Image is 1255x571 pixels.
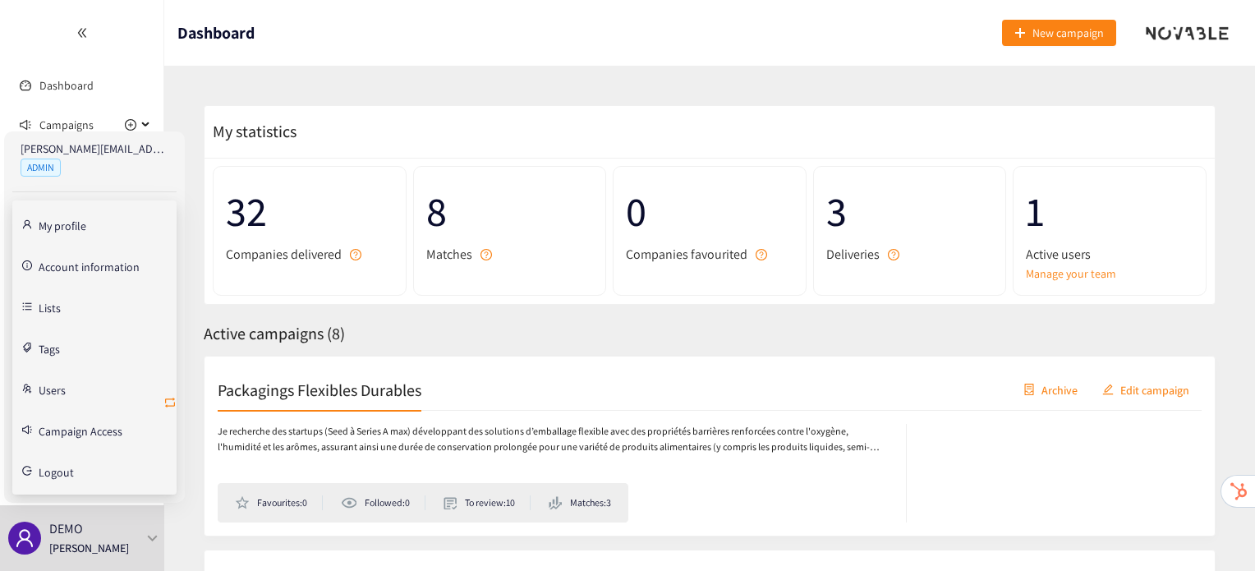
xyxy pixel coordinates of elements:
a: Users [39,381,66,396]
span: Active users [1026,244,1091,265]
li: To review: 10 [444,495,531,510]
a: Manage your team [1026,265,1193,283]
span: My statistics [205,121,297,142]
span: Matches [426,244,472,265]
span: question-circle [756,249,767,260]
span: logout [22,466,32,476]
li: Favourites: 0 [235,495,323,510]
span: plus-circle [125,119,136,131]
a: Tags [39,340,60,355]
p: DEMO [49,518,83,539]
span: edit [1102,384,1114,397]
span: double-left [76,27,88,39]
span: retweet [163,396,177,412]
button: retweet [163,390,177,417]
p: [PERSON_NAME] [49,539,129,557]
span: Archive [1041,380,1078,398]
button: plusNew campaign [1002,20,1116,46]
a: Dashboard [39,78,94,93]
a: Packagings Flexibles DurablescontainerArchiveeditEdit campaignJe recherche des startups (Seed à S... [204,356,1216,536]
span: Companies delivered [226,244,342,265]
p: [PERSON_NAME][EMAIL_ADDRESS][DOMAIN_NAME] [21,140,168,158]
span: plus [1014,27,1026,40]
span: 1 [1026,179,1193,244]
span: 3 [826,179,994,244]
span: question-circle [350,249,361,260]
span: Logout [39,467,74,478]
a: Account information [39,258,140,273]
span: 8 [426,179,594,244]
li: Matches: 3 [549,495,611,510]
span: Campaigns [39,108,94,141]
p: Je recherche des startups (Seed à Series A max) développant des solutions d’emballage flexible av... [218,424,890,455]
span: question-circle [888,249,899,260]
span: container [1023,384,1035,397]
a: Lists [39,299,61,314]
a: My profile [39,217,86,232]
span: 0 [626,179,793,244]
span: Companies favourited [626,244,747,265]
button: containerArchive [1011,376,1090,403]
span: New campaign [1032,24,1104,42]
h2: Packagings Flexibles Durables [218,378,421,401]
span: sound [20,119,31,131]
button: editEdit campaign [1090,376,1202,403]
a: Campaign Access [39,422,122,437]
span: Deliveries [826,244,880,265]
li: Followed: 0 [341,495,425,510]
span: ADMIN [21,159,61,177]
span: Edit campaign [1120,380,1189,398]
span: Active campaigns ( 8 ) [204,323,345,344]
span: 32 [226,179,393,244]
iframe: Chat Widget [1173,492,1255,571]
span: user [15,528,34,548]
span: question-circle [480,249,492,260]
